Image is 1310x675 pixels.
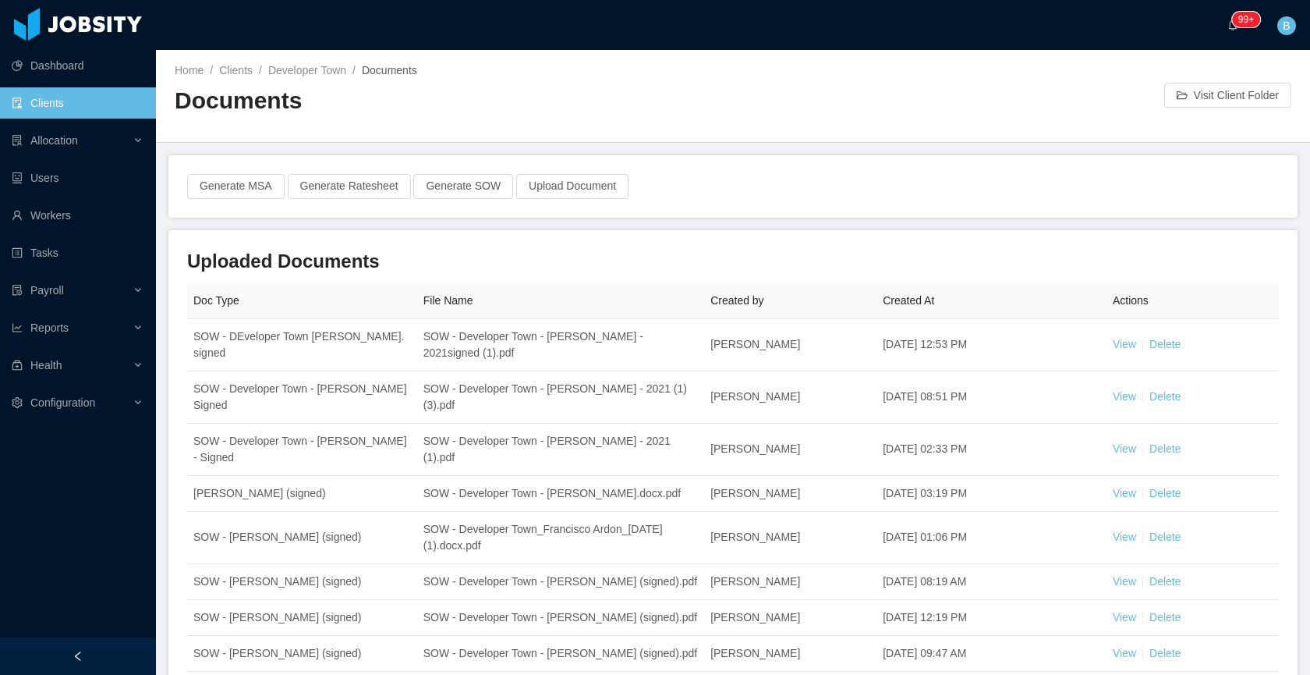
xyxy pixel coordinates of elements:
a: View [1113,611,1136,623]
td: SOW - Developer Town - [PERSON_NAME] - 2021signed (1).pdf [417,319,704,371]
a: View [1113,487,1136,499]
a: icon: robotUsers [12,162,143,194]
span: Documents [362,64,417,76]
td: [PERSON_NAME] [704,476,876,512]
a: Delete [1149,575,1181,588]
td: [DATE] 02:33 PM [876,424,1106,476]
a: View [1113,390,1136,403]
td: [DATE] 01:06 PM [876,512,1106,564]
td: [PERSON_NAME] [704,424,876,476]
a: icon: profileTasks [12,237,143,268]
a: Home [175,64,204,76]
a: icon: auditClients [12,87,143,119]
a: Delete [1149,390,1181,403]
a: Delete [1149,442,1181,455]
i: icon: medicine-box [12,360,23,371]
i: icon: solution [12,135,23,146]
td: SOW - [PERSON_NAME] (signed) [187,512,417,564]
span: / [352,64,356,76]
a: View [1113,442,1136,455]
button: icon: folder-openVisit Client Folder [1164,83,1291,108]
span: Actions [1113,294,1149,307]
span: / [259,64,262,76]
td: [PERSON_NAME] [704,371,876,424]
a: Delete [1149,611,1181,623]
a: View [1113,531,1136,543]
i: icon: line-chart [12,322,23,333]
td: [DATE] 08:19 AM [876,564,1106,600]
td: [PERSON_NAME] [704,564,876,600]
td: [PERSON_NAME] [704,600,876,636]
td: [DATE] 12:53 PM [876,319,1106,371]
span: Doc Type [193,294,239,307]
button: Upload Document [516,174,628,199]
td: SOW - Developer Town_Francisco Ardon_[DATE] (1).docx.pdf [417,512,704,564]
span: File Name [423,294,473,307]
a: Delete [1149,338,1181,350]
td: [PERSON_NAME] [704,319,876,371]
i: icon: setting [12,397,23,408]
td: [DATE] 12:19 PM [876,600,1106,636]
span: / [210,64,213,76]
td: SOW - Developer Town - [PERSON_NAME] Signed [187,371,417,424]
span: Reports [30,322,69,334]
td: [PERSON_NAME] [704,636,876,672]
h3: Uploaded Documents [187,249,1279,274]
a: Delete [1149,487,1181,499]
a: Delete [1149,647,1181,659]
td: [PERSON_NAME] (signed) [187,476,417,512]
button: Generate MSA [187,174,285,199]
a: Developer Town [268,64,346,76]
td: [PERSON_NAME] [704,512,876,564]
span: B [1283,16,1290,35]
a: Clients [219,64,253,76]
td: SOW - [PERSON_NAME] (signed) [187,600,417,636]
span: Allocation [30,134,78,147]
td: [DATE] 03:19 PM [876,476,1106,512]
span: Created by [710,294,763,307]
sup: 245 [1232,12,1260,27]
td: SOW - Developer Town - [PERSON_NAME] (signed).pdf [417,600,704,636]
a: View [1113,575,1136,588]
a: View [1113,647,1136,659]
td: [DATE] 08:51 PM [876,371,1106,424]
span: Payroll [30,284,64,297]
a: icon: pie-chartDashboard [12,50,143,81]
i: icon: bell [1227,20,1238,30]
span: Health [30,359,62,371]
span: Created At [883,294,934,307]
td: SOW - Developer Town - [PERSON_NAME].docx.pdf [417,476,704,512]
a: View [1113,338,1136,350]
span: Configuration [30,396,95,409]
button: Generate SOW [413,174,513,199]
a: Delete [1149,531,1181,543]
h2: Documents [175,85,733,117]
td: SOW - [PERSON_NAME] (signed) [187,636,417,672]
a: icon: userWorkers [12,200,143,231]
td: SOW - [PERSON_NAME] (signed) [187,564,417,600]
td: SOW - Developer Town - [PERSON_NAME] (signed).pdf [417,636,704,672]
i: icon: file-protect [12,285,23,296]
td: [DATE] 09:47 AM [876,636,1106,672]
td: SOW - Developer Town - [PERSON_NAME] - 2021 (1).pdf [417,424,704,476]
button: Generate Ratesheet [288,174,411,199]
td: SOW - Developer Town - [PERSON_NAME] - Signed [187,424,417,476]
td: SOW - Developer Town - [PERSON_NAME] - 2021 (1) (3).pdf [417,371,704,424]
td: SOW - DEveloper Town [PERSON_NAME]. signed [187,319,417,371]
td: SOW - Developer Town - [PERSON_NAME] (signed).pdf [417,564,704,600]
